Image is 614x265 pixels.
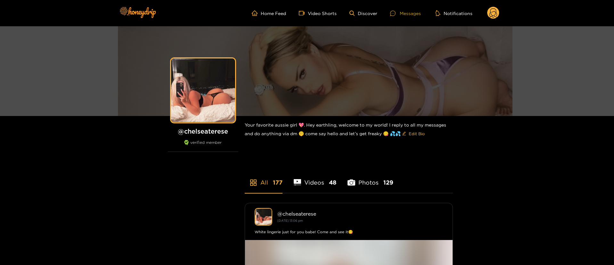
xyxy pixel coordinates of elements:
div: Your favorite aussie girl 💖. Hey earthling, welcome to my world! I reply to all my messages and d... [245,116,453,144]
span: Edit Bio [409,130,425,137]
small: [DATE] 13:06 pm [277,219,303,222]
li: Photos [348,164,393,193]
a: Video Shorts [299,10,337,16]
div: Messages [390,10,421,17]
h1: @ chelseaterese [168,127,238,135]
a: Home Feed [252,10,286,16]
img: chelseaterese [255,208,272,226]
button: editEdit Bio [401,128,426,139]
span: 48 [329,178,336,186]
span: edit [402,131,406,136]
span: 177 [273,178,282,186]
div: @ chelseaterese [277,211,443,217]
span: video-camera [299,10,308,16]
span: appstore [250,179,257,186]
a: Discover [349,11,377,16]
li: Videos [294,164,337,193]
button: Notifications [434,10,474,16]
li: All [245,164,282,193]
div: White lingerie just for you babe! Come and see it😋 [255,229,443,235]
div: verified member [168,140,238,152]
span: 129 [383,178,393,186]
span: home [252,10,261,16]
